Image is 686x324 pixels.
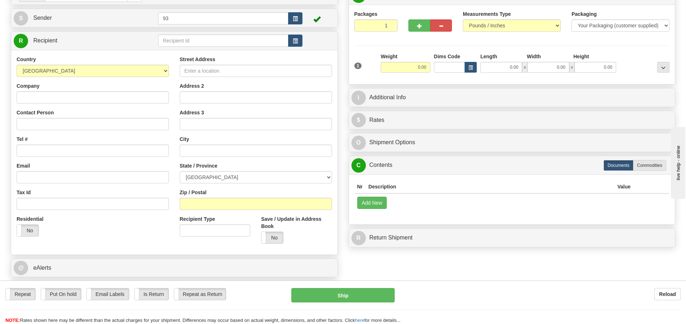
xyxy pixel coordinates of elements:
[604,160,633,171] label: Documents
[355,318,364,323] a: here
[654,288,681,300] button: Reload
[14,33,142,48] a: R Recipient
[33,265,51,271] span: eAlerts
[381,53,397,60] label: Weight
[569,62,574,73] span: x
[357,197,387,209] button: Add New
[180,215,215,223] label: Recipient Type
[5,6,67,12] div: live help - online
[351,90,673,105] a: IAdditional Info
[14,34,28,48] span: R
[41,288,81,300] label: Put On hold
[480,53,497,60] label: Length
[633,160,666,171] label: Commodities
[351,158,366,173] span: C
[354,63,362,69] span: 1
[33,37,57,44] span: Recipient
[17,109,54,116] label: Contact Person
[17,215,44,223] label: Residential
[463,10,511,18] label: Measurements Type
[261,215,332,230] label: Save / Update in Address Book
[87,288,129,300] label: Email Labels
[657,62,669,73] div: ...
[14,11,28,26] span: S
[14,11,158,26] a: S Sender
[434,53,460,60] label: Dims Code
[614,180,633,193] th: Value
[366,180,614,193] th: Description
[158,35,288,47] input: Recipient Id
[33,15,52,21] span: Sender
[351,158,673,173] a: CContents
[571,10,597,18] label: Packaging
[17,82,40,90] label: Company
[180,109,204,116] label: Address 3
[351,91,366,105] span: I
[17,225,39,236] label: No
[14,261,28,275] span: @
[180,162,218,169] label: State / Province
[17,162,30,169] label: Email
[17,189,31,196] label: Tax Id
[17,56,36,63] label: Country
[135,288,169,300] label: Is Return
[180,82,204,90] label: Address 2
[180,65,332,77] input: Enter a location
[351,113,366,127] span: $
[158,12,288,24] input: Sender Id
[14,261,335,275] a: @ eAlerts
[291,288,395,302] button: Ship
[5,318,20,323] span: NOTE:
[354,10,378,18] label: Packages
[669,125,685,198] iframe: chat widget
[180,56,215,63] label: Street Address
[573,53,589,60] label: Height
[351,231,366,245] span: R
[522,62,527,73] span: x
[351,135,673,150] a: OShipment Options
[261,232,283,243] label: No
[17,136,28,143] label: Tel #
[180,189,207,196] label: Zip / Postal
[351,113,673,128] a: $Rates
[527,53,541,60] label: Width
[351,231,673,245] a: RReturn Shipment
[659,291,676,297] b: Reload
[180,136,189,143] label: City
[6,288,35,300] label: Repeat
[354,180,366,193] th: Nr
[351,136,366,150] span: O
[174,288,226,300] label: Repeat as Return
